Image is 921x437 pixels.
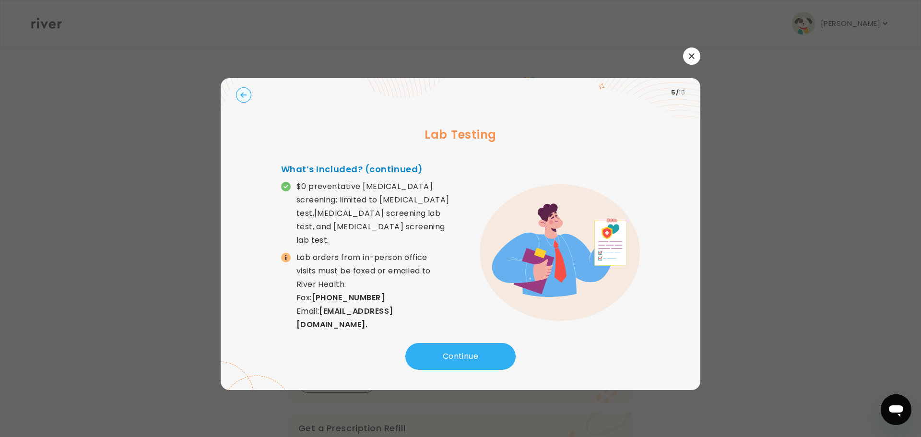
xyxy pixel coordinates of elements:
a: [EMAIL_ADDRESS][DOMAIN_NAME]. [296,306,393,330]
h3: Lab Testing [236,126,685,143]
h4: What’s Included? (continued) [281,163,460,176]
p: $0 preventative [MEDICAL_DATA] screening: limited to [MEDICAL_DATA] test,[MEDICAL_DATA] screening... [296,180,460,247]
button: Continue [405,343,516,370]
iframe: Button to launch messaging window [881,394,911,425]
a: [PHONE_NUMBER] [312,292,385,303]
img: error graphic [480,184,640,321]
p: Lab orders from in-person office visits must be faxed or emailed to River Health: Fax: Email: [296,251,460,331]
